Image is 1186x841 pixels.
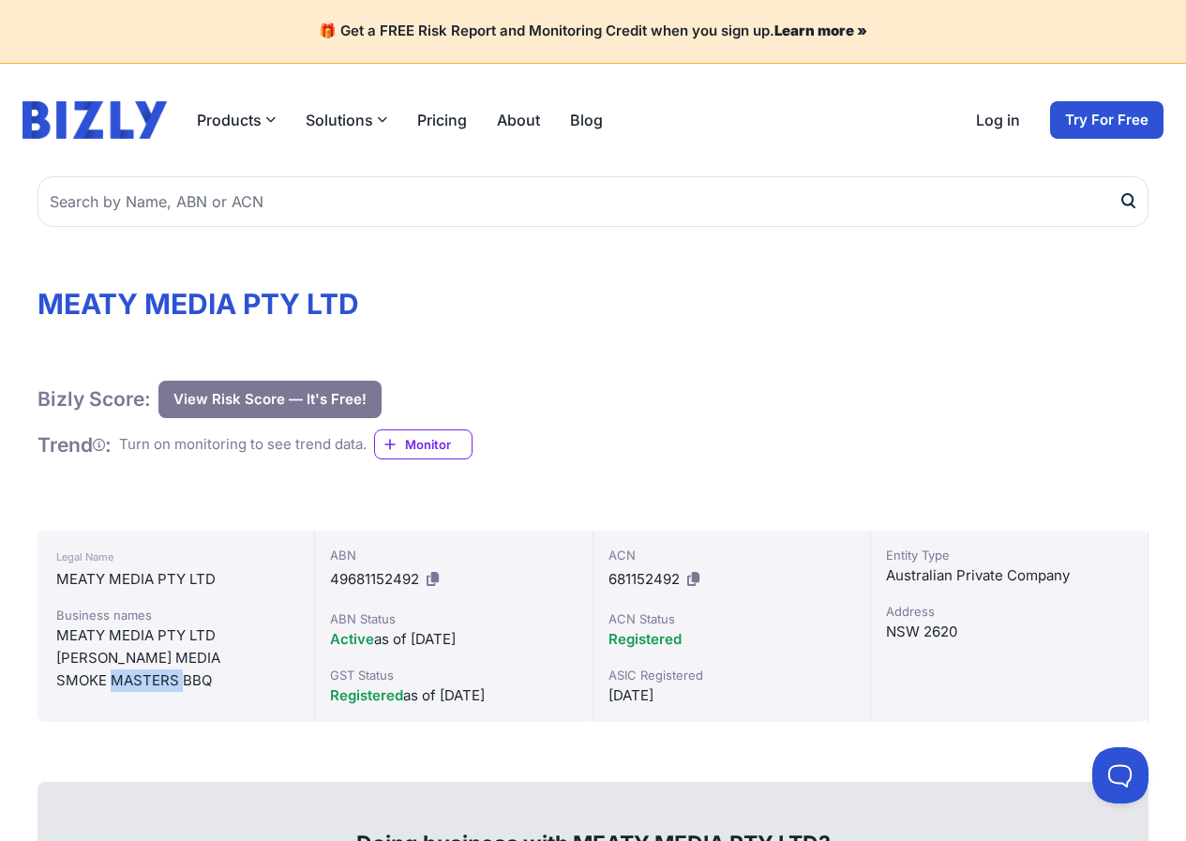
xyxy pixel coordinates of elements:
div: Australian Private Company [886,564,1133,587]
div: [PERSON_NAME] MEDIA [56,647,295,669]
div: MEATY MEDIA PTY LTD [56,624,295,647]
span: Registered [330,686,403,704]
div: Turn on monitoring to see trend data. [119,434,367,456]
iframe: Toggle Customer Support [1092,747,1148,803]
a: About [497,109,540,131]
button: Solutions [306,109,387,131]
div: Address [886,602,1133,621]
div: as of [DATE] [330,628,577,651]
div: Entity Type [886,546,1133,564]
button: Products [197,109,276,131]
span: 49681152492 [330,570,419,588]
a: Blog [570,109,603,131]
div: as of [DATE] [330,684,577,707]
h1: MEATY MEDIA PTY LTD [38,287,1148,321]
div: SMOKE MASTERS BBQ [56,669,295,692]
a: Monitor [374,429,473,459]
div: GST Status [330,666,577,684]
div: [DATE] [608,684,855,707]
a: Learn more » [774,22,867,39]
div: ASIC Registered [608,666,855,684]
div: Legal Name [56,546,295,568]
button: View Risk Score — It's Free! [158,381,382,418]
span: Active [330,630,374,648]
h1: Bizly Score: [38,386,151,412]
h4: 🎁 Get a FREE Risk Report and Monitoring Credit when you sign up. [23,23,1163,40]
a: Pricing [417,109,467,131]
div: ABN [330,546,577,564]
span: Monitor [405,435,472,454]
h1: Trend : [38,432,112,458]
div: ABN Status [330,609,577,628]
div: ACN Status [608,609,855,628]
div: Business names [56,606,295,624]
div: ACN [608,546,855,564]
a: Log in [976,109,1020,131]
div: NSW 2620 [886,621,1133,643]
div: MEATY MEDIA PTY LTD [56,568,295,591]
a: Try For Free [1050,101,1163,139]
input: Search by Name, ABN or ACN [38,176,1148,227]
span: Registered [608,630,682,648]
span: 681152492 [608,570,680,588]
